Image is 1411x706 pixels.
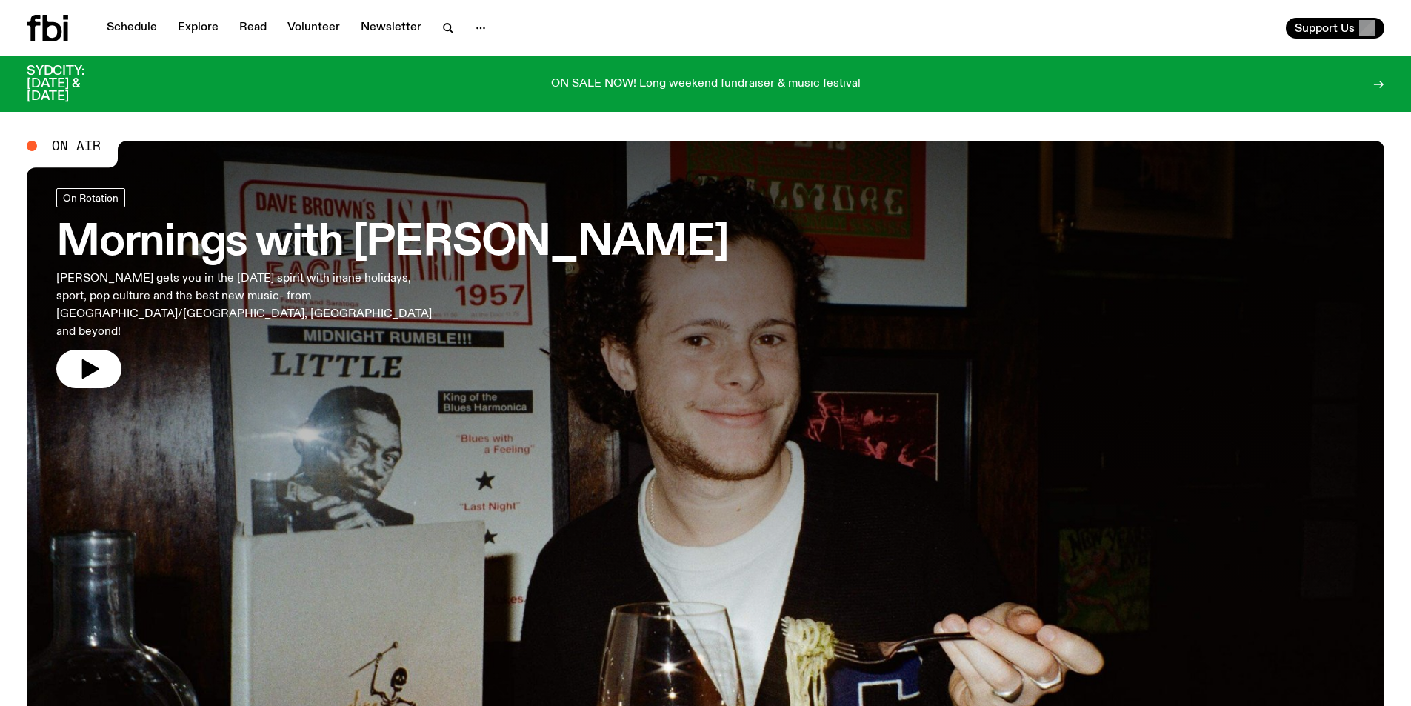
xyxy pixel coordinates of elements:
p: ON SALE NOW! Long weekend fundraiser & music festival [551,78,861,91]
span: On Rotation [63,192,119,203]
a: Volunteer [278,18,349,39]
a: Schedule [98,18,166,39]
a: Explore [169,18,227,39]
button: Support Us [1286,18,1384,39]
h3: Mornings with [PERSON_NAME] [56,222,729,264]
a: Read [230,18,276,39]
a: On Rotation [56,188,125,207]
a: Newsletter [352,18,430,39]
a: Mornings with [PERSON_NAME][PERSON_NAME] gets you in the [DATE] spirit with inane holidays, sport... [56,188,729,388]
p: [PERSON_NAME] gets you in the [DATE] spirit with inane holidays, sport, pop culture and the best ... [56,270,436,341]
span: On Air [52,139,101,153]
h3: SYDCITY: [DATE] & [DATE] [27,65,121,103]
span: Support Us [1295,21,1355,35]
